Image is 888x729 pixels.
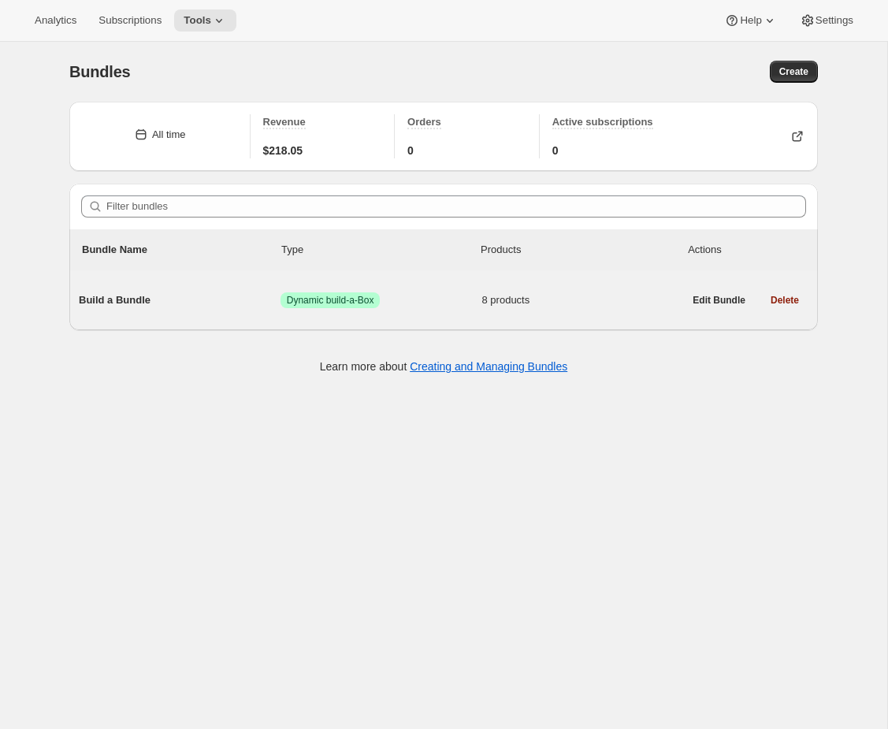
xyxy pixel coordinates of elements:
[779,65,808,78] span: Create
[715,9,786,32] button: Help
[263,116,306,128] span: Revenue
[184,14,211,27] span: Tools
[320,359,567,374] p: Learn more about
[482,292,684,308] span: 8 products
[79,292,281,308] span: Build a Bundle
[98,14,162,27] span: Subscriptions
[174,9,236,32] button: Tools
[771,294,799,307] span: Delete
[82,242,281,258] p: Bundle Name
[106,195,806,218] input: Filter bundles
[693,294,745,307] span: Edit Bundle
[688,242,805,258] div: Actions
[816,14,853,27] span: Settings
[69,63,131,80] span: Bundles
[407,116,441,128] span: Orders
[552,116,653,128] span: Active subscriptions
[683,289,755,311] button: Edit Bundle
[263,143,303,158] span: $218.05
[35,14,76,27] span: Analytics
[761,289,808,311] button: Delete
[790,9,863,32] button: Settings
[89,9,171,32] button: Subscriptions
[481,242,680,258] div: Products
[407,143,414,158] span: 0
[552,143,559,158] span: 0
[770,61,818,83] button: Create
[410,360,567,373] a: Creating and Managing Bundles
[740,14,761,27] span: Help
[287,294,374,307] span: Dynamic build-a-Box
[281,242,481,258] div: Type
[152,127,186,143] div: All time
[25,9,86,32] button: Analytics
